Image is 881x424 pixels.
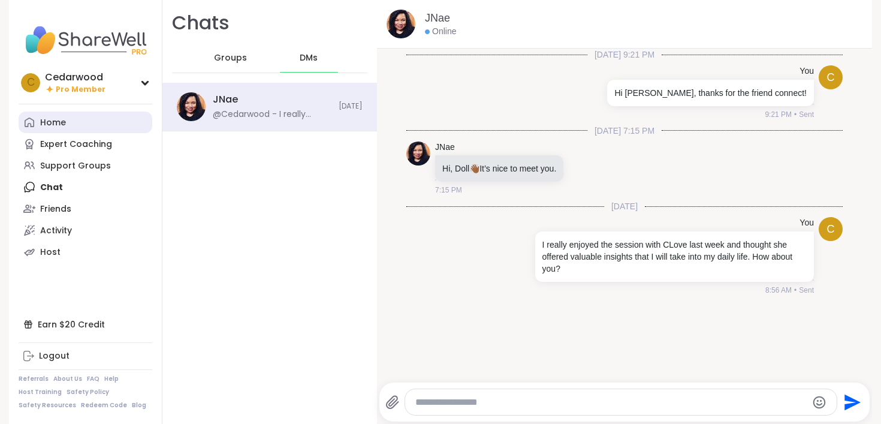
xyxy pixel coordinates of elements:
button: Send [837,389,864,416]
div: Support Groups [40,160,111,172]
h4: You [799,217,814,229]
div: Cedarwood [45,71,105,84]
p: Hi, Doll It’s nice to meet you. [442,163,556,175]
a: Host [19,241,152,263]
span: DMs [300,52,318,64]
p: I really enjoyed the session with CLove last week and thought she offered valuable insights that ... [542,239,807,275]
span: 8:56 AM [765,285,792,296]
a: Friends [19,198,152,219]
span: Sent [799,109,814,120]
h1: Chats [172,10,230,37]
span: C [826,221,834,237]
span: [DATE] 9:21 PM [587,49,662,61]
a: Redeem Code [81,401,127,410]
a: Activity [19,219,152,241]
a: JNae [425,11,450,26]
span: • [794,285,796,296]
div: Home [40,117,66,129]
div: Expert Coaching [40,139,112,151]
span: 👋🏾 [469,164,479,173]
div: JNae [213,93,238,106]
a: Host Training [19,388,62,396]
a: Safety Resources [19,401,76,410]
span: Pro Member [56,85,105,95]
span: C [27,75,35,91]
span: Groups [214,52,247,64]
div: Activity [40,225,72,237]
img: https://sharewell-space-live.sfo3.digitaloceanspaces.com/user-generated/ef1f812a-9513-44cc-9430-2... [387,10,415,38]
span: 7:15 PM [435,185,462,196]
img: https://sharewell-space-live.sfo3.digitaloceanspaces.com/user-generated/ef1f812a-9513-44cc-9430-2... [406,142,430,166]
a: Referrals [19,375,49,383]
a: JNae [435,142,455,154]
span: C [826,70,834,86]
div: Logout [39,350,70,362]
div: Host [40,246,61,258]
a: Help [104,375,119,383]
p: Hi [PERSON_NAME], thanks for the friend connect! [614,87,807,99]
h4: You [799,65,814,77]
span: • [794,109,796,120]
a: FAQ [87,375,99,383]
a: Support Groups [19,155,152,176]
img: https://sharewell-space-live.sfo3.digitaloceanspaces.com/user-generated/ef1f812a-9513-44cc-9430-2... [177,92,206,121]
img: ShareWell Nav Logo [19,19,152,61]
span: [DATE] 7:15 PM [587,125,662,137]
a: Safety Policy [67,388,109,396]
span: Sent [799,285,814,296]
div: Online [425,26,456,38]
button: Emoji picker [812,395,826,410]
textarea: Type your message [415,396,807,408]
a: About Us [53,375,82,383]
a: Blog [132,401,146,410]
div: @Cedarwood - I really enjoyed the session with CLove last week and thought she offered valuable i... [213,109,331,121]
span: 9:21 PM [765,109,792,120]
div: Earn $20 Credit [19,314,152,335]
a: Logout [19,345,152,367]
div: Friends [40,203,71,215]
a: Home [19,112,152,133]
a: Expert Coaching [19,133,152,155]
span: [DATE] [604,200,645,212]
span: [DATE] [339,101,363,112]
